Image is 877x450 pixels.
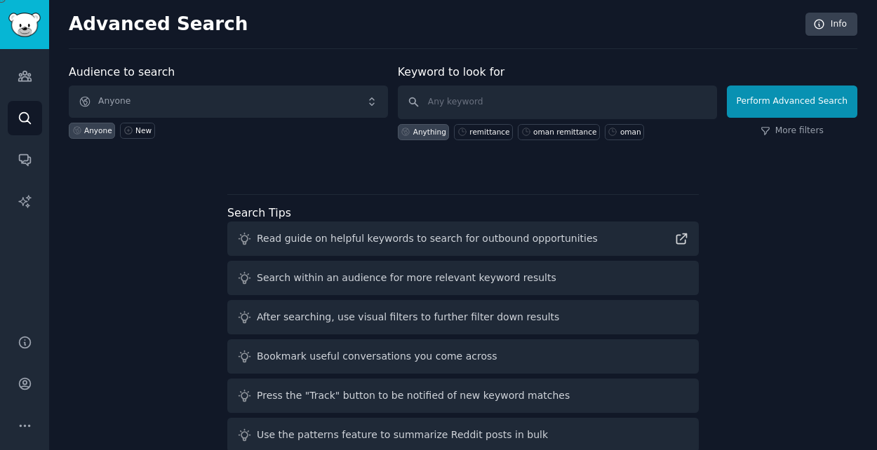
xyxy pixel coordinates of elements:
label: Search Tips [227,206,291,219]
h2: Advanced Search [69,13,798,36]
button: Anyone [69,86,388,118]
div: oman [620,127,641,137]
input: Any keyword [398,86,717,119]
div: Anything [413,127,446,137]
div: Read guide on helpful keywords to search for outbound opportunities [257,231,598,246]
img: GummySearch logo [8,13,41,37]
div: Use the patterns feature to summarize Reddit posts in bulk [257,428,548,442]
div: After searching, use visual filters to further filter down results [257,310,559,325]
div: oman remittance [533,127,596,137]
label: Keyword to look for [398,65,505,79]
a: Info [805,13,857,36]
a: New [120,123,154,139]
div: Bookmark useful conversations you come across [257,349,497,364]
a: More filters [761,125,824,137]
button: Perform Advanced Search [727,86,857,118]
div: New [135,125,152,135]
div: Press the "Track" button to be notified of new keyword matches [257,388,570,403]
div: remittance [469,127,509,137]
div: Anyone [84,125,112,135]
div: Search within an audience for more relevant keyword results [257,271,556,285]
label: Audience to search [69,65,175,79]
